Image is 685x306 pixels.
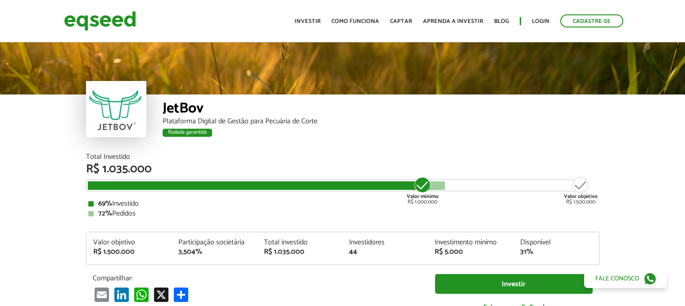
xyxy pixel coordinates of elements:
[584,269,667,288] a: Fale conosco
[532,18,549,24] a: Login
[435,248,507,256] div: R$ 5.000
[172,287,190,302] a: Compartilhar
[494,18,509,24] a: Blog
[93,287,111,302] a: Email
[407,192,439,201] strong: Valor mínimo
[152,287,170,302] a: X
[564,176,598,205] div: R$ 1.500.000
[435,274,593,294] a: Investir
[264,239,336,246] div: Total investido
[560,14,623,27] a: Cadastre-se
[331,18,379,24] a: Como funciona
[93,248,165,256] div: R$ 1.500.000
[264,248,336,256] div: R$ 1.035.000
[93,239,165,246] div: Valor objetivo
[163,101,599,118] div: JetBov
[349,239,421,246] div: Investidores
[295,18,321,24] a: Investir
[86,153,599,161] div: Total Investido
[163,118,599,125] div: Plataforma Digital de Gestão para Pecuária de Corte
[406,176,440,205] div: R$ 1.000.000
[86,163,599,175] div: R$ 1.035.000
[98,207,112,220] strong: 72%
[435,239,507,246] div: Investimento mínimo
[132,287,150,302] a: WhatsApp
[423,18,483,24] a: Aprenda a investir
[113,287,131,302] a: LinkedIn
[520,248,592,256] div: 31%
[98,198,112,210] strong: 69%
[178,239,250,246] div: Participação societária
[64,9,136,33] img: EqSeed
[390,18,412,24] a: Captar
[178,248,250,256] div: 3,504%
[93,274,422,283] p: Compartilhar:
[88,200,597,207] div: Investido
[88,210,597,217] div: Pedidos
[564,192,598,201] strong: Valor objetivo
[520,239,592,246] div: Disponível
[349,248,421,256] div: 44
[163,129,212,137] div: Rodada garantida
